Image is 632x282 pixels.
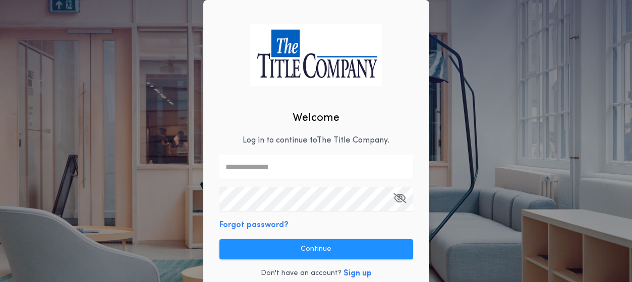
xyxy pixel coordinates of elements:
button: Sign up [343,267,372,279]
h2: Welcome [293,110,339,126]
p: Log in to continue to The Title Company . [243,134,389,147]
p: Don't have an account? [261,268,341,278]
button: Continue [219,239,413,259]
button: Forgot password? [219,219,289,231]
img: logo [250,24,382,86]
